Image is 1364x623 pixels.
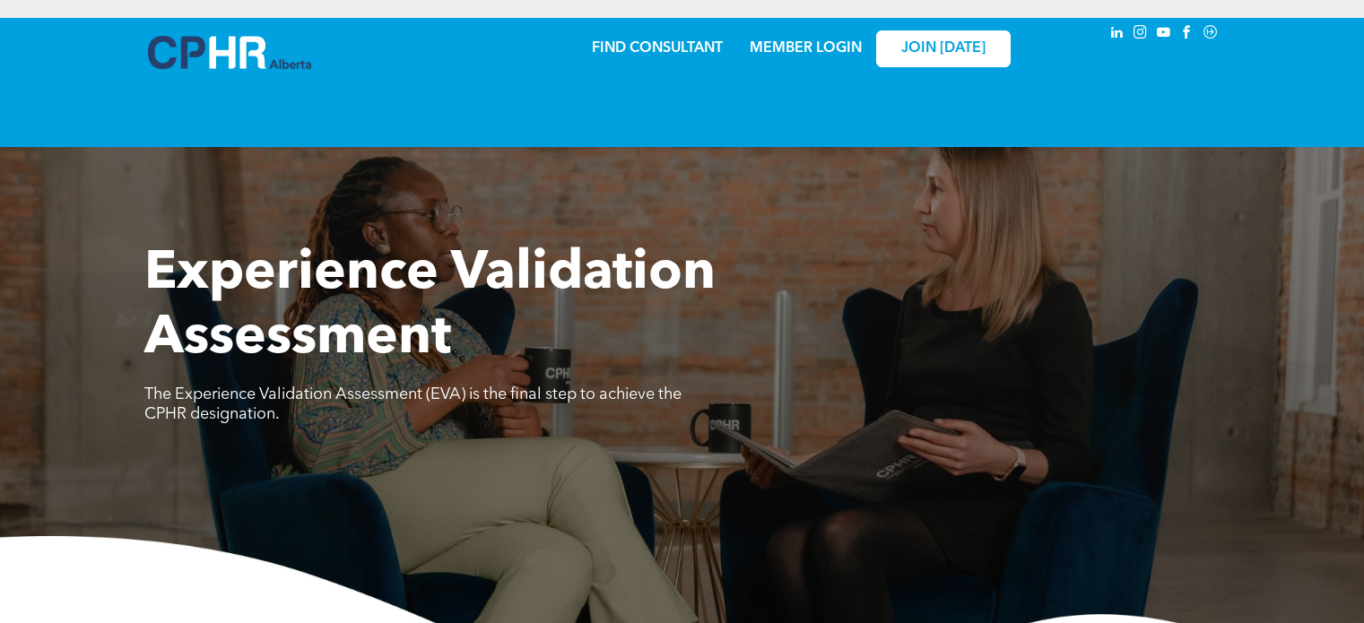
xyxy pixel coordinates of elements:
[144,386,682,422] span: The Experience Validation Assessment (EVA) is the final step to achieve the CPHR designation.
[148,36,311,69] img: A blue and white logo for cp alberta
[1177,22,1197,47] a: facebook
[1154,22,1174,47] a: youtube
[901,40,986,57] span: JOIN [DATE]
[144,247,716,366] span: Experience Validation Assessment
[876,30,1011,67] a: JOIN [DATE]
[1131,22,1151,47] a: instagram
[592,41,723,56] a: FIND CONSULTANT
[1201,22,1221,47] a: Social network
[750,41,862,56] a: MEMBER LOGIN
[1108,22,1127,47] a: linkedin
